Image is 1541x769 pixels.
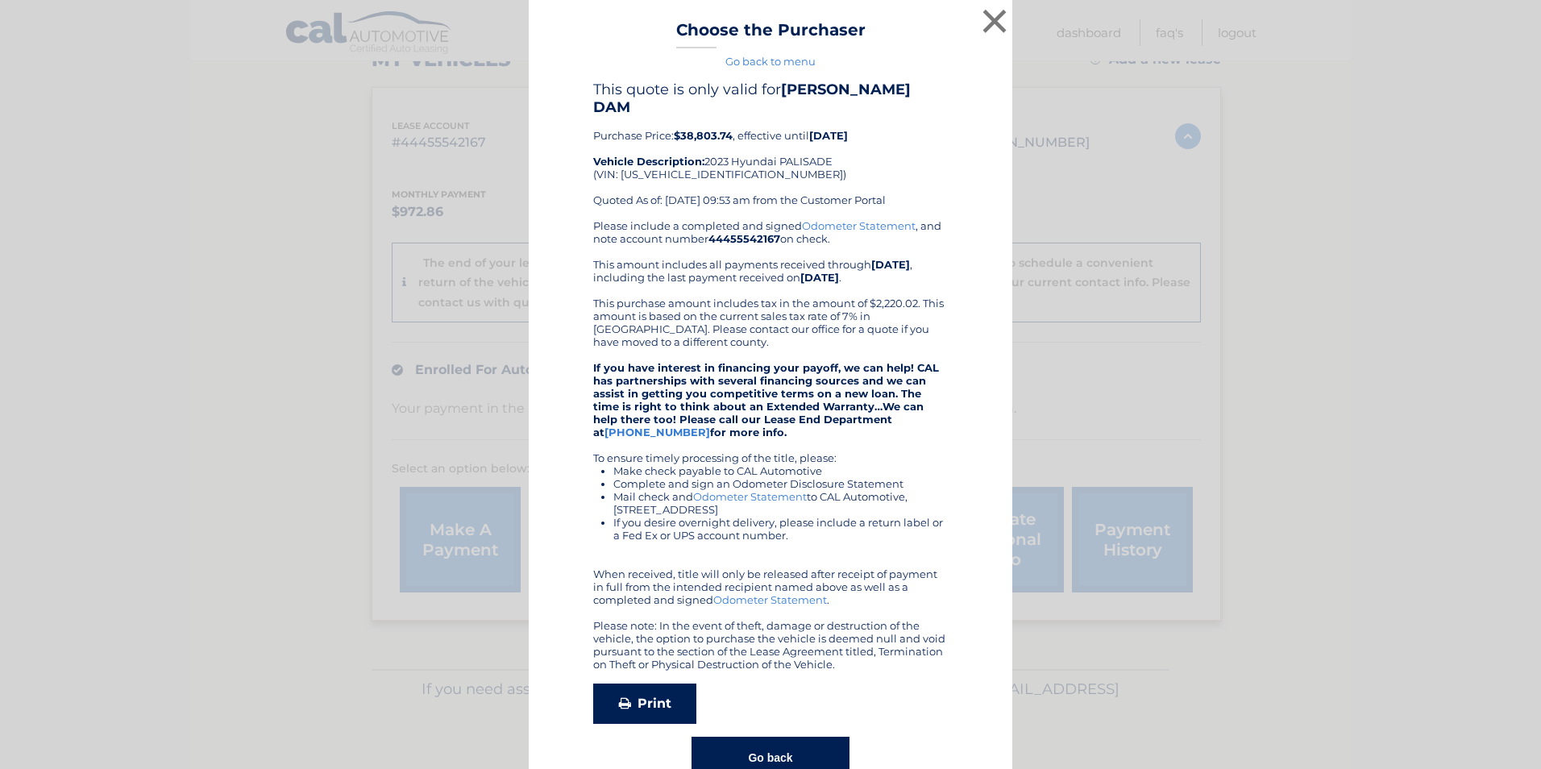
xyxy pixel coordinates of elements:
[800,271,839,284] b: [DATE]
[593,684,696,724] a: Print
[708,232,780,245] b: 44455542167
[604,426,710,439] a: [PHONE_NUMBER]
[871,258,910,271] b: [DATE]
[593,81,948,219] div: Purchase Price: , effective until 2023 Hyundai PALISADE (VIN: [US_VEHICLE_IDENTIFICATION_NUMBER])...
[809,129,848,142] b: [DATE]
[674,129,733,142] b: $38,803.74
[693,490,807,503] a: Odometer Statement
[613,490,948,516] li: Mail check and to CAL Automotive, [STREET_ADDRESS]
[593,361,939,439] strong: If you have interest in financing your payoff, we can help! CAL has partnerships with several fin...
[713,593,827,606] a: Odometer Statement
[613,477,948,490] li: Complete and sign an Odometer Disclosure Statement
[593,81,911,116] b: [PERSON_NAME] DAM
[978,5,1011,37] button: ×
[613,464,948,477] li: Make check payable to CAL Automotive
[725,55,816,68] a: Go back to menu
[593,81,948,116] h4: This quote is only valid for
[593,219,948,671] div: Please include a completed and signed , and note account number on check. This amount includes al...
[613,516,948,542] li: If you desire overnight delivery, please include a return label or a Fed Ex or UPS account number.
[676,20,866,48] h3: Choose the Purchaser
[593,155,704,168] strong: Vehicle Description:
[802,219,916,232] a: Odometer Statement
